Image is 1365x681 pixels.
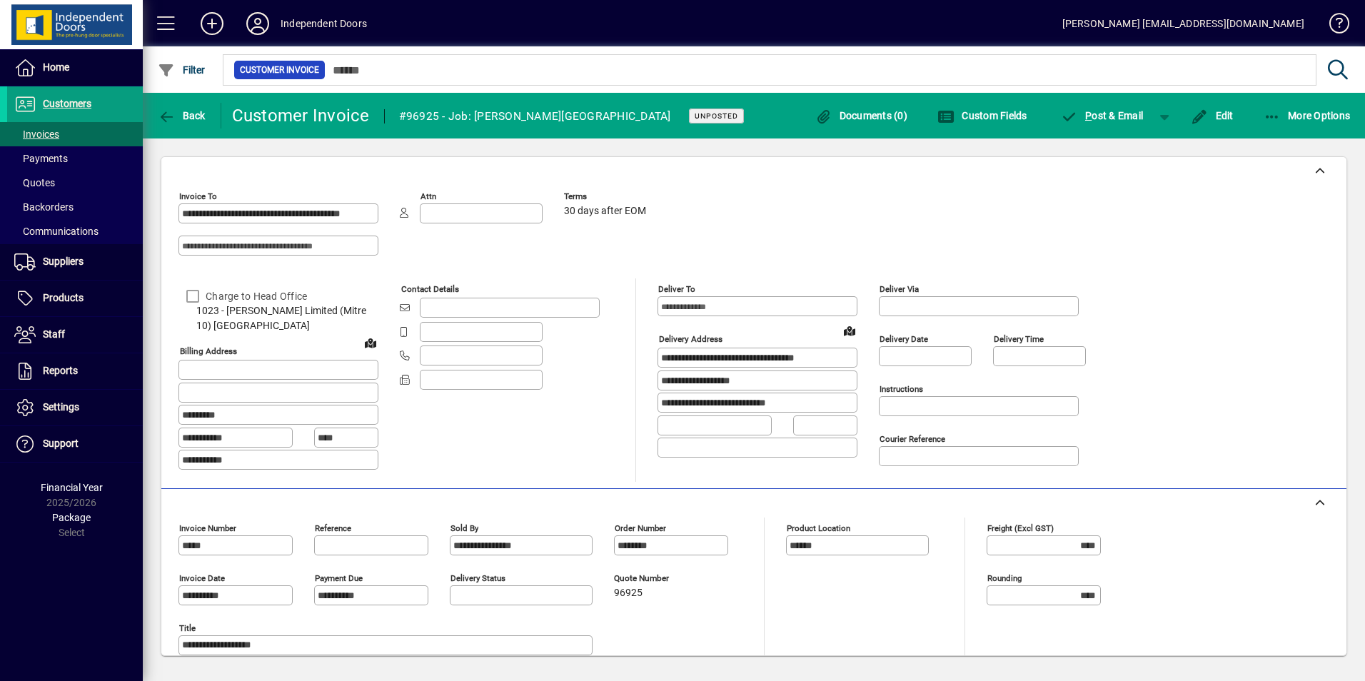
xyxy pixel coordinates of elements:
[14,201,74,213] span: Backorders
[614,574,700,583] span: Quote number
[43,438,79,449] span: Support
[240,63,319,77] span: Customer Invoice
[7,146,143,171] a: Payments
[43,328,65,340] span: Staff
[43,98,91,109] span: Customers
[815,110,907,121] span: Documents (0)
[281,12,367,35] div: Independent Doors
[987,523,1054,533] mat-label: Freight (excl GST)
[179,572,225,582] mat-label: Invoice date
[235,11,281,36] button: Profile
[179,191,217,201] mat-label: Invoice To
[14,226,99,237] span: Communications
[937,110,1027,121] span: Custom Fields
[43,256,84,267] span: Suppliers
[399,105,671,128] div: #96925 - Job: [PERSON_NAME][GEOGRAPHIC_DATA]
[189,11,235,36] button: Add
[7,244,143,280] a: Suppliers
[880,434,945,444] mat-label: Courier Reference
[14,153,68,164] span: Payments
[450,523,478,533] mat-label: Sold by
[564,206,646,217] span: 30 days after EOM
[987,572,1022,582] mat-label: Rounding
[359,331,382,354] a: View on map
[41,482,103,493] span: Financial Year
[43,61,69,73] span: Home
[1260,103,1354,128] button: More Options
[880,334,928,344] mat-label: Delivery date
[43,401,79,413] span: Settings
[7,50,143,86] a: Home
[179,523,236,533] mat-label: Invoice number
[564,192,650,201] span: Terms
[14,177,55,188] span: Quotes
[1085,110,1092,121] span: P
[315,523,351,533] mat-label: Reference
[7,353,143,389] a: Reports
[7,171,143,195] a: Quotes
[52,512,91,523] span: Package
[315,572,363,582] mat-label: Payment due
[614,587,643,599] span: 96925
[178,303,378,333] span: 1023 - [PERSON_NAME] Limited (Mitre 10) [GEOGRAPHIC_DATA]
[934,103,1031,128] button: Custom Fields
[1191,110,1234,121] span: Edit
[43,292,84,303] span: Products
[7,426,143,462] a: Support
[179,622,196,632] mat-label: Title
[1319,3,1347,49] a: Knowledge Base
[158,110,206,121] span: Back
[1061,110,1144,121] span: ost & Email
[43,365,78,376] span: Reports
[1187,103,1237,128] button: Edit
[7,281,143,316] a: Products
[1264,110,1351,121] span: More Options
[880,284,919,294] mat-label: Deliver via
[811,103,911,128] button: Documents (0)
[420,191,436,201] mat-label: Attn
[154,57,209,83] button: Filter
[158,64,206,76] span: Filter
[1062,12,1304,35] div: [PERSON_NAME] [EMAIL_ADDRESS][DOMAIN_NAME]
[14,128,59,140] span: Invoices
[994,334,1044,344] mat-label: Delivery time
[450,572,505,582] mat-label: Delivery status
[7,390,143,425] a: Settings
[143,103,221,128] app-page-header-button: Back
[1054,103,1151,128] button: Post & Email
[154,103,209,128] button: Back
[838,319,861,342] a: View on map
[787,523,850,533] mat-label: Product location
[880,384,923,394] mat-label: Instructions
[658,284,695,294] mat-label: Deliver To
[695,111,738,121] span: Unposted
[232,104,370,127] div: Customer Invoice
[7,195,143,219] a: Backorders
[7,219,143,243] a: Communications
[7,317,143,353] a: Staff
[7,122,143,146] a: Invoices
[615,523,666,533] mat-label: Order number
